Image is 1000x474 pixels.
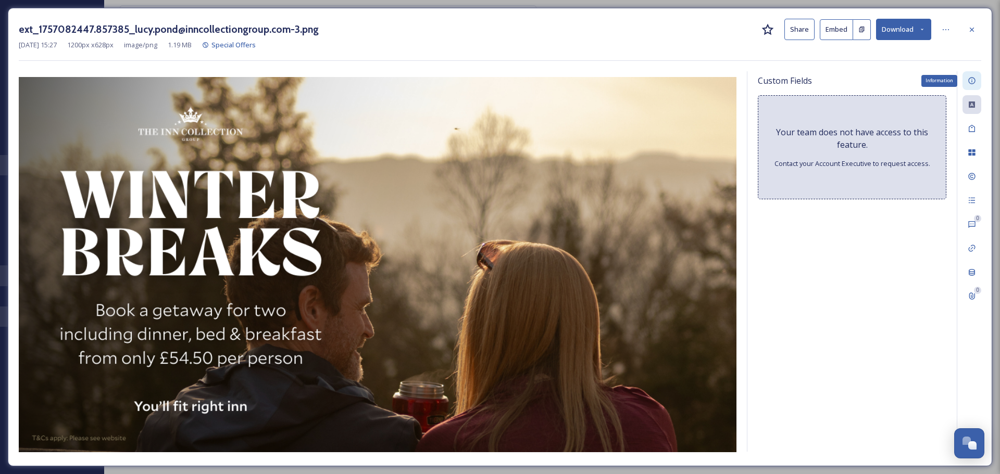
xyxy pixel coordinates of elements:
span: 1.19 MB [168,40,192,50]
h3: ext_1757082447.857385_lucy.pond@inncollectiongroup.com-3.png [19,22,319,37]
button: Share [784,19,815,40]
span: 1200 px x 628 px [67,40,114,50]
button: Embed [820,19,853,40]
span: image/png [124,40,157,50]
div: Information [921,75,957,86]
button: Download [876,19,931,40]
span: Custom Fields [758,74,812,87]
img: lucy.pond%40inncollectiongroup.com-3.png [19,77,736,452]
span: Contact your Account Executive to request access. [774,159,930,169]
button: Open Chat [954,428,984,458]
div: 0 [974,215,981,222]
span: Your team does not have access to this feature. [769,126,935,151]
span: [DATE] 15:27 [19,40,57,50]
span: Special Offers [211,40,256,49]
div: 0 [974,287,981,294]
